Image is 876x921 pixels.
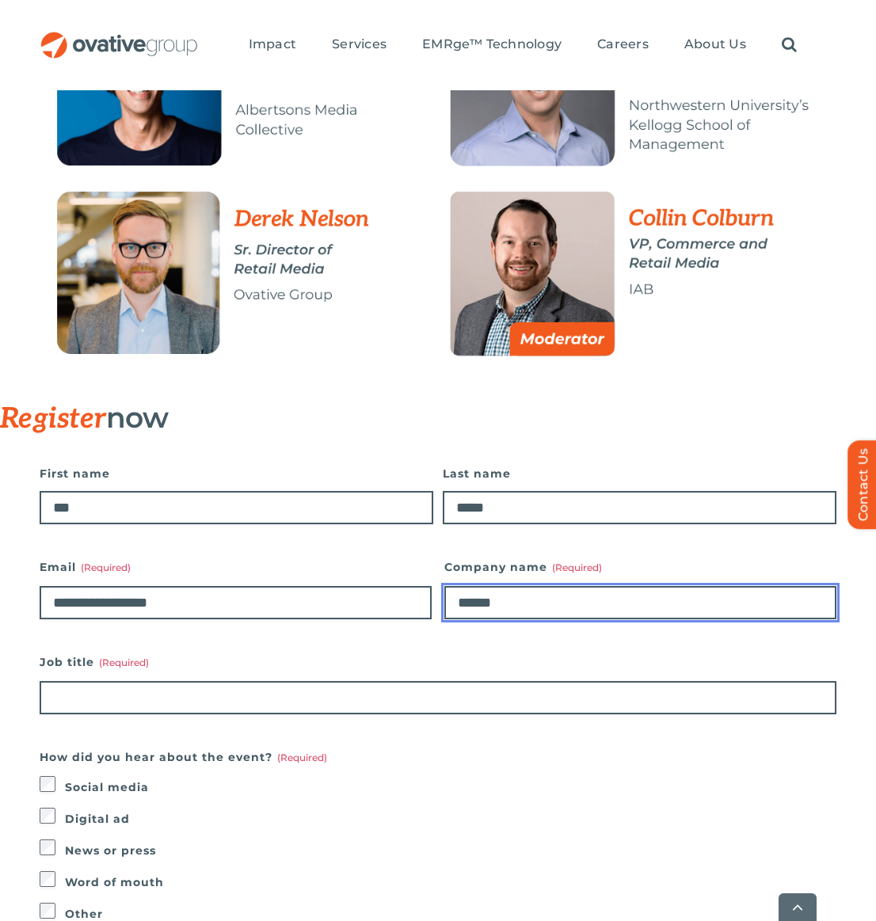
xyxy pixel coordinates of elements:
span: Impact [249,36,296,52]
label: Job title [40,651,836,673]
span: (Required) [99,656,149,668]
nav: Menu [249,20,797,70]
span: (Required) [277,752,327,763]
a: Services [332,36,387,54]
legend: How did you hear about the event? [40,746,327,768]
label: Email [40,556,432,578]
label: First name [40,462,433,485]
label: News or press [65,839,836,862]
a: OG_Full_horizontal_RGB [40,30,199,45]
label: Digital ad [65,808,836,830]
span: (Required) [81,561,131,573]
a: Impact [249,36,296,54]
label: Company name [444,556,836,578]
label: Last name [443,462,836,485]
a: Search [782,36,797,54]
a: EMRge™ Technology [422,36,562,54]
span: Services [332,36,387,52]
label: Word of mouth [65,871,836,893]
span: About Us [684,36,746,52]
span: (Required) [552,561,602,573]
span: EMRge™ Technology [422,36,562,52]
label: Social media [65,776,836,798]
a: About Us [684,36,746,54]
span: Careers [597,36,649,52]
a: Careers [597,36,649,54]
